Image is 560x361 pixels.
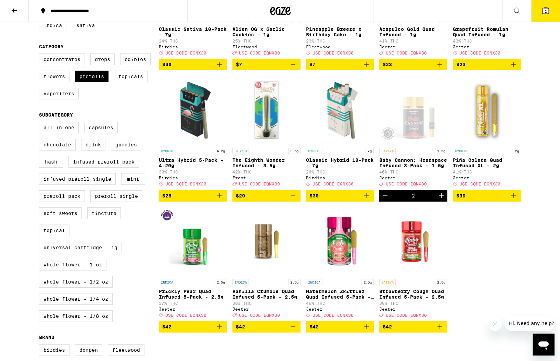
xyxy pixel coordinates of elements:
label: Flowers [39,71,69,82]
p: Ultra Hybrid 5-Pack - 4.20g [159,157,227,168]
div: 2 [412,193,415,198]
p: Pineapple Breeze x Birthday Cake - 1g [306,26,374,37]
div: Jeeter [232,307,301,311]
img: Birdies - Classic Hybrid 10-Pack - 7g [306,76,374,144]
legend: Category [39,44,64,49]
label: Drink [81,139,105,151]
span: $42 [236,324,245,329]
img: Jeeter - Strawberry Cough Quad Infused 5-Pack - 2.5g [379,207,447,276]
button: Add to bag [159,59,227,70]
img: Jeeter - Prickly Pear Quad Infused 5-Pack - 2.5g [159,207,227,276]
p: Grapefruit Romulan Quad Infused - 1g [453,26,521,37]
button: Increment [436,190,447,202]
label: Soft Sweets [39,207,82,219]
label: Indica [39,20,66,31]
div: Jeeter [453,45,521,49]
img: Froot - The Eighth Wonder Infused - 3.5g [232,76,301,144]
a: Open page for Piña Colada Quad Infused XL - 2g from Jeeter [453,76,521,190]
span: USE CODE EQNX30 [386,182,427,186]
p: HYBRID [306,148,322,154]
img: Jeeter - Vanilla Crumble Quad Infused 5-Pack - 2.5g [232,207,301,276]
p: Strawberry Cough Quad Infused 5-Pack - 2.5g [379,289,447,300]
span: USE CODE EQNX30 [459,182,500,186]
p: Prickly Pear Quad Infused 5-Pack - 2.5g [159,289,227,300]
span: $42 [383,324,392,329]
span: $7 [236,62,242,67]
img: Birdies - Ultra Hybrid 5-Pack - 4.20g [159,76,227,144]
span: $7 [309,62,316,67]
label: Whole Flower - 1/8 oz [39,310,113,322]
label: Preroll Pack [39,190,85,202]
p: 2.5g [215,279,227,285]
div: Jeeter [453,176,521,180]
img: Jeeter - Watermelon Zkittlez Quad Infused 5-Pack - 2.5g [306,207,374,276]
p: INDICA [232,279,249,285]
p: 3.5g [288,148,301,154]
p: Baby Cannon: Headspace Infused 3-Pack - 1.5g [379,157,447,168]
div: Froot [232,176,301,180]
label: Tincture [87,207,121,219]
button: Add to bag [453,59,521,70]
label: Whole Flower - 1 oz [39,259,106,270]
span: USE CODE EQNX30 [386,313,427,317]
div: Jeeter [379,45,447,49]
button: Add to bag [232,190,301,202]
p: 41% THC [379,39,447,43]
img: Jeeter - Piña Colada Quad Infused XL - 2g [453,76,521,144]
div: Jeeter [159,307,227,311]
p: HYBRID [232,148,249,154]
label: Dompen [75,344,102,356]
label: All-In-One [39,122,79,133]
p: 41% THC [453,170,521,174]
button: Add to bag [306,190,374,202]
span: USE CODE EQNX30 [313,313,354,317]
a: Open page for Prickly Pear Quad Infused 5-Pack - 2.5g from Jeeter [159,207,227,321]
p: Watermelon Zkittlez Quad Infused 5-Pack - 2.5g [306,289,374,300]
div: Jeeter [379,176,447,180]
span: $42 [162,324,171,329]
p: HYBRID [453,148,469,154]
label: Prerolls [75,71,109,82]
span: $30 [162,62,171,67]
label: Fleetwood [108,344,144,356]
span: $39 [456,193,466,198]
p: 1.5g [435,148,447,154]
label: Sativa [72,20,99,31]
label: Whole Flower - 1/4 oz [39,293,113,305]
label: Whole Flower - 1/2 oz [39,276,113,288]
p: HYBRID [159,148,175,154]
span: USE CODE EQNX30 [239,313,280,317]
p: 25% THC [232,39,301,43]
div: Jeeter [379,307,447,311]
div: Birdies [306,176,374,180]
p: 2.5g [435,279,447,285]
div: Fleetwood [232,45,301,49]
button: Add to bag [232,59,301,70]
iframe: Message from company [505,316,555,331]
button: Add to bag [306,321,374,333]
a: Open page for Classic Hybrid 10-Pack - 7g from Birdies [306,76,374,190]
label: Preroll Single [90,190,142,202]
label: Edibles [120,53,151,65]
iframe: Close message [488,317,502,331]
button: Add to bag [159,190,227,202]
a: Open page for The Eighth Wonder Infused - 3.5g from Froot [232,76,301,190]
span: USE CODE EQNX30 [165,313,206,317]
p: Classic Sativa 10-Pack - 7g [159,26,227,37]
p: The Eighth Wonder Infused - 3.5g [232,157,301,168]
a: Open page for Baby Cannon: Headspace Infused 3-Pack - 1.5g from Jeeter [379,76,447,190]
p: 4.2g [215,148,227,154]
p: SATIVA [379,148,396,154]
span: USE CODE EQNX30 [313,51,354,55]
span: $30 [309,193,319,198]
p: 46% THC [306,301,374,305]
span: USE CODE EQNX30 [165,182,206,186]
p: 23% THC [306,39,374,43]
legend: Subcategory [39,112,73,118]
p: 38% THC [232,301,301,305]
p: SATIVA [379,279,396,285]
button: 2 [531,0,560,22]
p: 42% THC [232,170,301,174]
label: Concentrates [39,53,85,65]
